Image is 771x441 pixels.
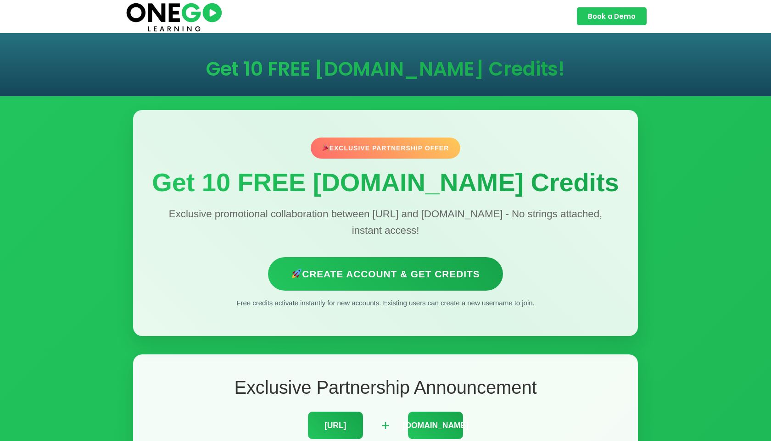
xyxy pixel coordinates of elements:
img: 🚀 [292,269,302,278]
div: [URL] [308,412,363,439]
a: Book a Demo [577,7,647,25]
div: Exclusive Partnership Offer [311,138,461,159]
h2: Exclusive Partnership Announcement [151,377,620,398]
div: + [381,414,390,437]
h1: Get 10 FREE [DOMAIN_NAME] Credits! [144,60,627,79]
a: Create Account & Get Credits [268,257,503,291]
span: Book a Demo [588,13,636,20]
p: Exclusive promotional collaboration between [URL] and [DOMAIN_NAME] - No strings attached, instan... [151,206,620,239]
h1: Get 10 FREE [DOMAIN_NAME] Credits [151,168,620,197]
div: [DOMAIN_NAME] [408,412,463,439]
p: Free credits activate instantly for new accounts. Existing users can create a new username to join. [151,298,620,309]
img: 🎉 [323,144,329,151]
